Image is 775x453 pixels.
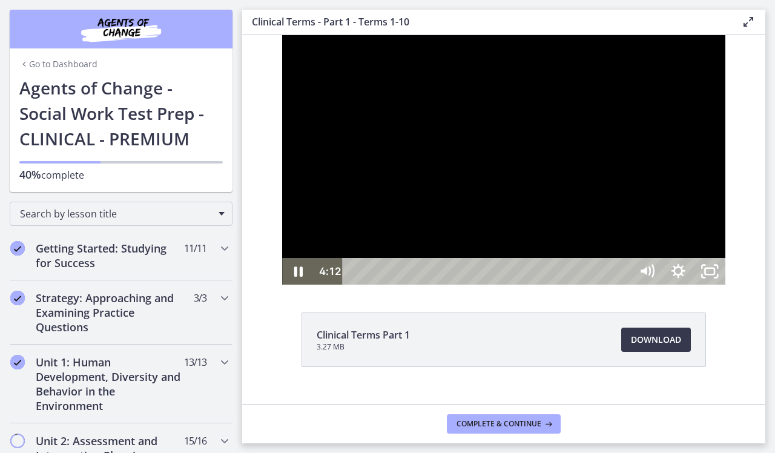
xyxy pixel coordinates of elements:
[621,328,691,352] a: Download
[19,167,41,182] span: 40%
[19,75,223,151] h1: Agents of Change - Social Work Test Prep - CLINICAL - PREMIUM
[10,202,232,226] div: Search by lesson title
[184,355,206,369] span: 13 / 13
[19,167,223,182] p: complete
[242,35,765,285] iframe: Video Lesson
[252,15,722,29] h3: Clinical Terms - Part 1 - Terms 1-10
[36,355,183,413] h2: Unit 1: Human Development, Diversity and Behavior in the Environment
[36,291,183,334] h2: Strategy: Approaching and Examining Practice Questions
[631,332,681,347] span: Download
[36,241,183,270] h2: Getting Started: Studying for Success
[452,223,483,250] button: Unfullscreen
[457,419,541,429] span: Complete & continue
[389,223,420,250] button: Mute
[194,291,206,305] span: 3 / 3
[10,291,25,305] i: Completed
[10,355,25,369] i: Completed
[20,207,213,220] span: Search by lesson title
[184,434,206,448] span: 15 / 16
[19,58,97,70] a: Go to Dashboard
[184,241,206,256] span: 11 / 11
[10,241,25,256] i: Completed
[317,328,410,342] span: Clinical Terms Part 1
[420,223,452,250] button: Show settings menu
[447,414,561,434] button: Complete & continue
[317,342,410,352] span: 3.27 MB
[48,15,194,44] img: Agents of Change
